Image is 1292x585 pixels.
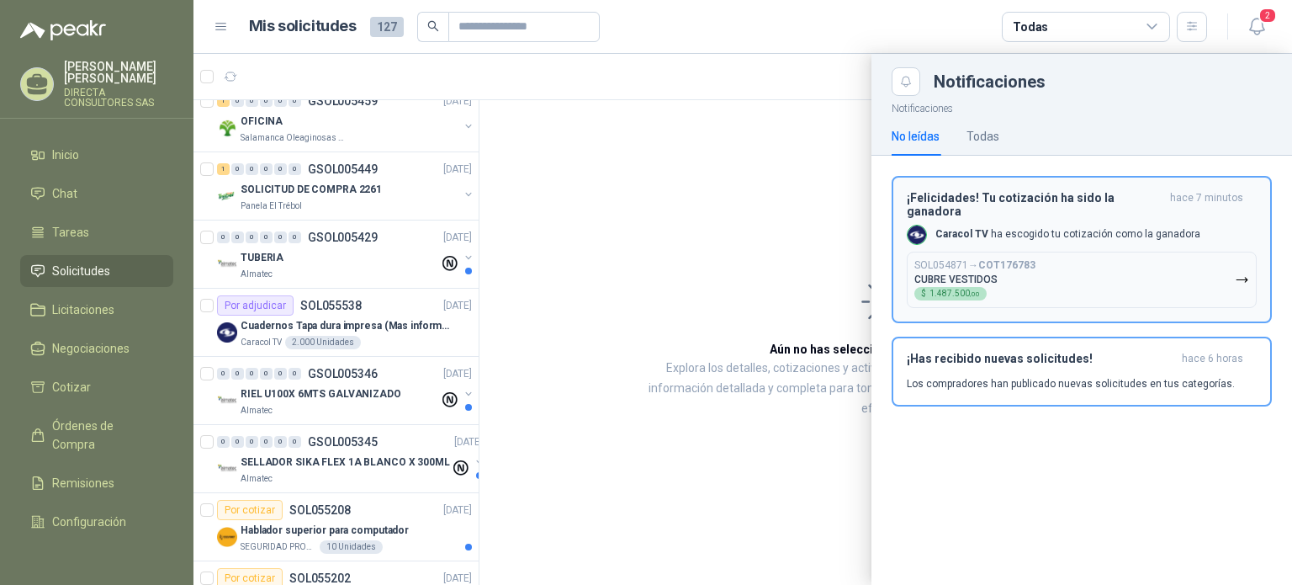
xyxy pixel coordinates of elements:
a: Negociaciones [20,332,173,364]
p: DIRECTA CONSULTORES SAS [64,88,173,108]
a: Órdenes de Compra [20,410,173,460]
span: Remisiones [52,474,114,492]
b: Caracol TV [935,228,988,240]
span: Licitaciones [52,300,114,319]
span: hace 6 horas [1182,352,1243,366]
p: ha escogido tu cotización como la ganadora [935,227,1200,242]
a: Remisiones [20,467,173,499]
button: 2 [1242,12,1272,42]
span: Inicio [52,146,79,164]
p: SOL054871 → [914,259,1035,272]
span: hace 7 minutos [1170,191,1243,218]
div: Todas [966,127,999,146]
span: Configuración [52,513,126,531]
p: Los compradores han publicado nuevas solicitudes en tus categorías. [907,376,1235,391]
span: 2 [1258,8,1277,24]
a: Configuración [20,506,173,538]
span: Chat [52,184,77,203]
a: Chat [20,178,173,210]
p: Notificaciones [871,96,1292,117]
span: ,00 [970,290,980,298]
img: Company Logo [908,226,926,244]
div: Todas [1013,18,1048,36]
button: Close [892,67,920,96]
h3: ¡Felicidades! Tu cotización ha sido la ganadora [907,191,1163,218]
span: Cotizar [52,378,91,396]
span: Solicitudes [52,262,110,280]
span: Tareas [52,223,89,242]
div: Notificaciones [934,73,1272,90]
button: ¡Has recibido nuevas solicitudes!hace 6 horas Los compradores han publicado nuevas solicitudes en... [892,337,1272,407]
span: 1.487.500 [929,290,980,298]
span: search [427,20,439,32]
a: Inicio [20,139,173,171]
p: CUBRE VESTIDOS [914,274,998,285]
button: ¡Felicidades! Tu cotización ha sido la ganadorahace 7 minutos Company LogoCaracol TV ha escogido ... [892,176,1272,323]
img: Logo peakr [20,20,106,40]
h3: ¡Has recibido nuevas solicitudes! [907,352,1175,366]
h1: Mis solicitudes [249,14,357,39]
div: $ [914,287,987,300]
span: Negociaciones [52,339,130,358]
button: SOL054871→COT176783CUBRE VESTIDOS$1.487.500,00 [907,252,1257,308]
a: Tareas [20,216,173,248]
span: 127 [370,17,404,37]
a: Cotizar [20,371,173,403]
p: [PERSON_NAME] [PERSON_NAME] [64,61,173,84]
b: COT176783 [978,259,1035,271]
a: Licitaciones [20,294,173,326]
a: Solicitudes [20,255,173,287]
span: Órdenes de Compra [52,417,157,454]
div: No leídas [892,127,940,146]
